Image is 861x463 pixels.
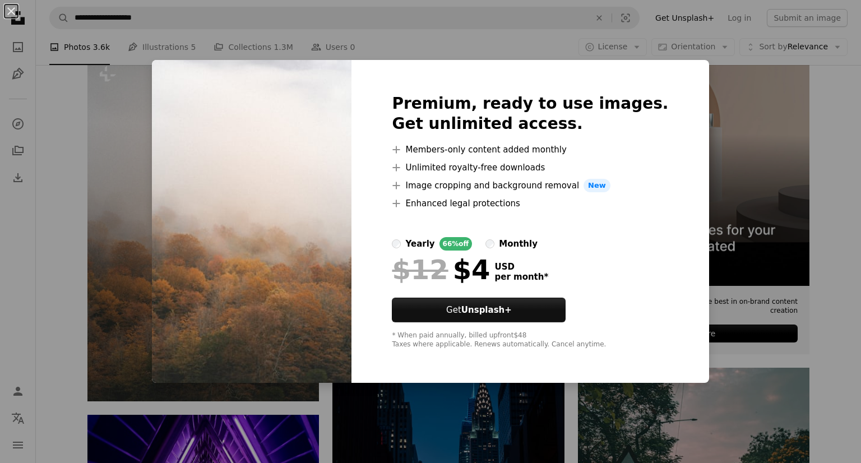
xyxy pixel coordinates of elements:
li: Unlimited royalty-free downloads [392,161,668,174]
div: $4 [392,255,490,284]
span: New [584,179,610,192]
div: 66% off [439,237,473,251]
div: monthly [499,237,538,251]
span: per month * [494,272,548,282]
input: monthly [485,239,494,248]
li: Enhanced legal protections [392,197,668,210]
div: yearly [405,237,434,251]
div: * When paid annually, billed upfront $48 Taxes where applicable. Renews automatically. Cancel any... [392,331,668,349]
h2: Premium, ready to use images. Get unlimited access. [392,94,668,134]
span: USD [494,262,548,272]
span: $12 [392,255,448,284]
input: yearly66%off [392,239,401,248]
strong: Unsplash+ [461,305,512,315]
img: premium_photo-1666211586306-0e0f92ab9f2c [152,60,351,383]
button: GetUnsplash+ [392,298,566,322]
li: Image cropping and background removal [392,179,668,192]
li: Members-only content added monthly [392,143,668,156]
